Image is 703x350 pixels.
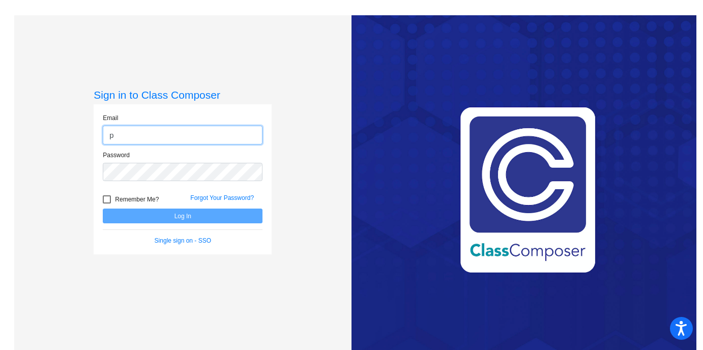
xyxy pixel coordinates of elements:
[103,151,130,160] label: Password
[190,194,254,201] a: Forgot Your Password?
[155,237,211,244] a: Single sign on - SSO
[103,209,262,223] button: Log In
[103,113,118,123] label: Email
[94,89,272,101] h3: Sign in to Class Composer
[115,193,159,206] span: Remember Me?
